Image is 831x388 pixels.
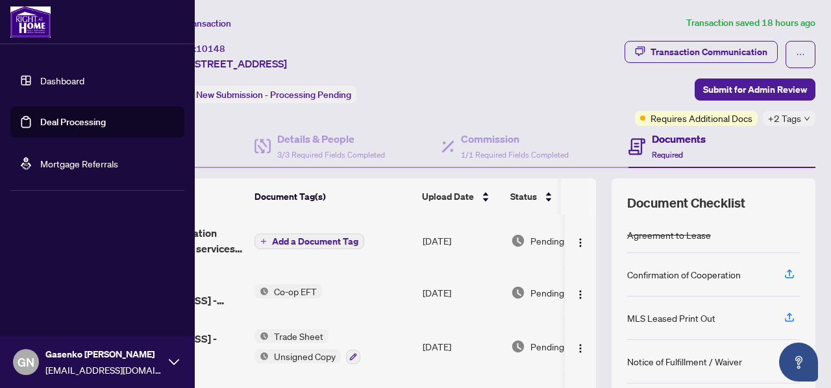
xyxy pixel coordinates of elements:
[575,237,586,248] img: Logo
[575,289,586,300] img: Logo
[417,267,506,319] td: [DATE]
[254,349,269,363] img: Status Icon
[627,354,742,369] div: Notice of Fulfillment / Waiver
[10,6,51,38] img: logo
[45,363,162,377] span: [EMAIL_ADDRESS][DOMAIN_NAME]
[652,150,683,160] span: Required
[651,42,767,62] div: Transaction Communication
[651,111,752,125] span: Requires Additional Docs
[570,230,591,251] button: Logo
[505,178,615,215] th: Status
[511,234,525,248] img: Document Status
[796,50,805,59] span: ellipsis
[570,336,591,357] button: Logo
[627,194,745,212] span: Document Checklist
[768,111,801,126] span: +2 Tags
[277,131,385,147] h4: Details & People
[40,158,118,169] a: Mortgage Referrals
[461,150,569,160] span: 1/1 Required Fields Completed
[530,339,595,354] span: Pending Review
[40,75,84,86] a: Dashboard
[254,329,269,343] img: Status Icon
[627,311,715,325] div: MLS Leased Print Out
[196,43,225,55] span: 10148
[45,347,162,361] span: Gasenko [PERSON_NAME]
[627,228,711,242] div: Agreement to Lease
[162,18,231,29] span: View Transaction
[417,319,506,374] td: [DATE]
[249,178,417,215] th: Document Tag(s)
[511,339,525,354] img: Document Status
[272,237,358,246] span: Add a Document Tag
[277,150,385,160] span: 3/3 Required Fields Completed
[161,56,287,71] span: #309-[STREET_ADDRESS]
[779,343,818,382] button: Open asap
[510,189,537,204] span: Status
[260,238,267,245] span: plus
[695,79,815,101] button: Submit for Admin Review
[269,284,322,298] span: Co-op EFT
[161,86,356,103] div: Status:
[269,329,329,343] span: Trade Sheet
[417,215,506,267] td: [DATE]
[575,343,586,354] img: Logo
[686,16,815,30] article: Transaction saved 18 hours ago
[461,131,569,147] h4: Commission
[804,115,810,122] span: down
[511,285,525,300] img: Document Status
[530,234,595,248] span: Pending Review
[422,189,474,204] span: Upload Date
[269,349,341,363] span: Unsigned Copy
[417,178,505,215] th: Upload Date
[40,116,106,128] a: Deal Processing
[18,353,34,371] span: GN
[254,233,364,250] button: Add a Document Tag
[254,284,322,298] button: Status IconCo-op EFT
[254,284,269,298] img: Status Icon
[570,282,591,303] button: Logo
[703,79,807,100] span: Submit for Admin Review
[254,329,360,364] button: Status IconTrade SheetStatus IconUnsigned Copy
[652,131,706,147] h4: Documents
[530,285,595,300] span: Pending Review
[627,267,741,282] div: Confirmation of Cooperation
[196,89,351,101] span: New Submission - Processing Pending
[254,234,364,249] button: Add a Document Tag
[625,41,778,63] button: Transaction Communication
